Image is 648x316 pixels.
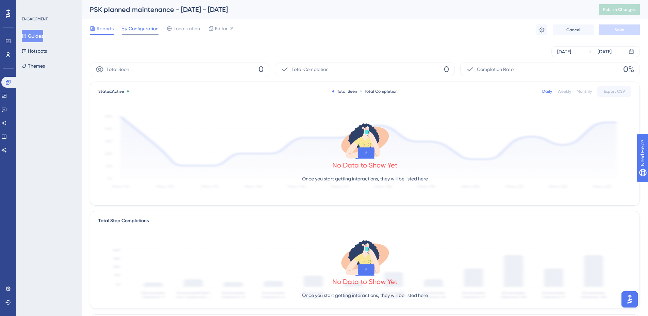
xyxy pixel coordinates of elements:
div: No Data to Show Yet [332,160,398,170]
span: Save [615,27,624,33]
span: 0 [259,64,264,75]
p: Once you start getting interactions, they will be listed here [302,175,428,183]
div: Total Step Completions [98,217,149,225]
span: Active [112,89,124,94]
div: Total Seen [332,89,357,94]
span: Configuration [129,24,159,33]
span: 0 [444,64,449,75]
div: Total Completion [360,89,398,94]
span: Reports [97,24,114,33]
span: Localization [173,24,200,33]
span: Publish Changes [603,7,636,12]
p: Once you start getting interactions, they will be listed here [302,291,428,299]
button: Guides [22,30,43,42]
div: Monthly [577,89,592,94]
button: Save [599,24,640,35]
button: Hotspots [22,45,47,57]
button: Publish Changes [599,4,640,15]
button: Themes [22,60,45,72]
span: Status: [98,89,124,94]
span: Total Completion [292,65,329,73]
div: [DATE] [598,48,612,56]
div: Weekly [558,89,571,94]
span: Editor [215,24,228,33]
div: [DATE] [557,48,571,56]
span: 0% [623,64,634,75]
div: No Data to Show Yet [332,277,398,286]
span: Total Seen [106,65,129,73]
div: PSK planned maintenance - [DATE] - [DATE] [90,5,582,14]
span: Completion Rate [477,65,514,73]
button: Cancel [553,24,594,35]
span: Export CSV [604,89,625,94]
span: Need Help? [16,2,43,10]
div: ENGAGEMENT [22,16,48,22]
span: Cancel [566,27,580,33]
iframe: UserGuiding AI Assistant Launcher [619,289,640,310]
button: Export CSV [597,86,631,97]
div: Daily [542,89,552,94]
